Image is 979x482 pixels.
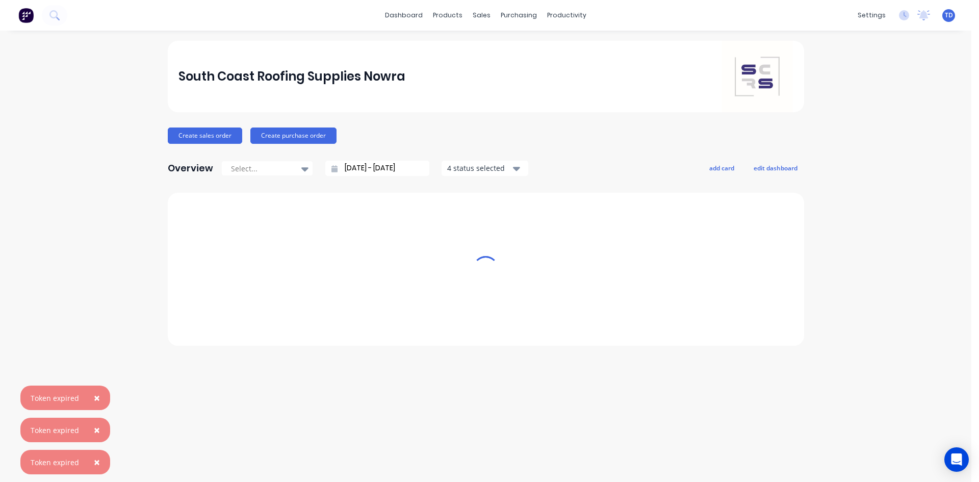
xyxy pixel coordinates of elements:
div: Overview [168,158,213,179]
div: Token expired [31,457,79,468]
div: sales [468,8,496,23]
button: Create sales order [168,128,242,144]
img: Factory [18,8,34,23]
span: TD [945,11,953,20]
button: 4 status selected [442,161,528,176]
span: × [94,455,100,469]
button: Close [84,450,110,474]
div: productivity [542,8,591,23]
div: South Coast Roofing Supplies Nowra [178,66,405,87]
div: purchasing [496,8,542,23]
button: edit dashboard [747,161,804,174]
div: 4 status selected [447,163,511,173]
img: South Coast Roofing Supplies Nowra [722,41,793,112]
div: Open Intercom Messenger [944,447,969,472]
span: × [94,391,100,405]
button: add card [703,161,741,174]
button: Close [84,418,110,442]
span: × [94,423,100,437]
button: Close [84,386,110,410]
div: Token expired [31,393,79,403]
div: settings [853,8,891,23]
button: Create purchase order [250,128,337,144]
a: dashboard [380,8,428,23]
div: products [428,8,468,23]
div: Token expired [31,425,79,436]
